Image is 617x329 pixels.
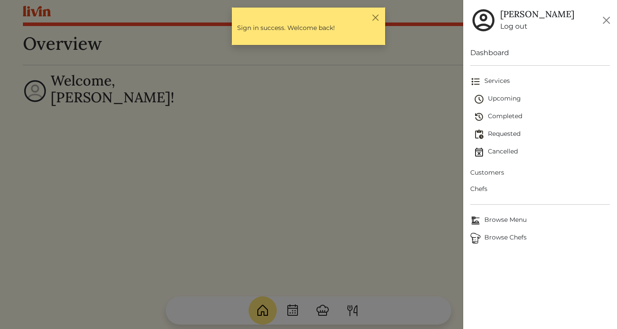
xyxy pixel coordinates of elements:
[474,147,484,157] img: event_cancelled-67e280bd0a9e072c26133efab016668ee6d7272ad66fa3c7eb58af48b074a3a4.svg
[474,143,610,161] a: Cancelled
[500,9,574,19] h5: [PERSON_NAME]
[470,76,481,87] img: format_list_bulleted-ebc7f0161ee23162107b508e562e81cd567eeab2455044221954b09d19068e74.svg
[474,94,484,105] img: schedule-fa401ccd6b27cf58db24c3bb5584b27dcd8bd24ae666a918e1c6b4ae8c451a22.svg
[470,168,610,177] span: Customers
[371,13,380,22] button: Close
[470,215,610,226] span: Browse Menu
[474,112,484,122] img: history-2b446bceb7e0f53b931186bf4c1776ac458fe31ad3b688388ec82af02103cd45.svg
[470,181,610,197] a: Chefs
[470,233,481,243] img: Browse Chefs
[500,21,574,32] a: Log out
[470,215,481,226] img: Browse Menu
[237,23,380,33] p: Sign in success. Welcome back!
[474,90,610,108] a: Upcoming
[474,94,610,105] span: Upcoming
[474,129,484,140] img: pending_actions-fd19ce2ea80609cc4d7bbea353f93e2f363e46d0f816104e4e0650fdd7f915cf.svg
[470,229,610,247] a: ChefsBrowse Chefs
[474,108,610,126] a: Completed
[470,7,497,34] img: user_account-e6e16d2ec92f44fc35f99ef0dc9cddf60790bfa021a6ecb1c896eb5d2907b31c.svg
[599,13,613,27] button: Close
[470,212,610,229] a: Browse MenuBrowse Menu
[470,184,610,194] span: Chefs
[474,129,610,140] span: Requested
[470,233,610,243] span: Browse Chefs
[470,73,610,90] a: Services
[470,48,610,58] a: Dashboard
[474,112,610,122] span: Completed
[474,126,610,143] a: Requested
[474,147,610,157] span: Cancelled
[470,164,610,181] a: Customers
[470,76,610,87] span: Services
